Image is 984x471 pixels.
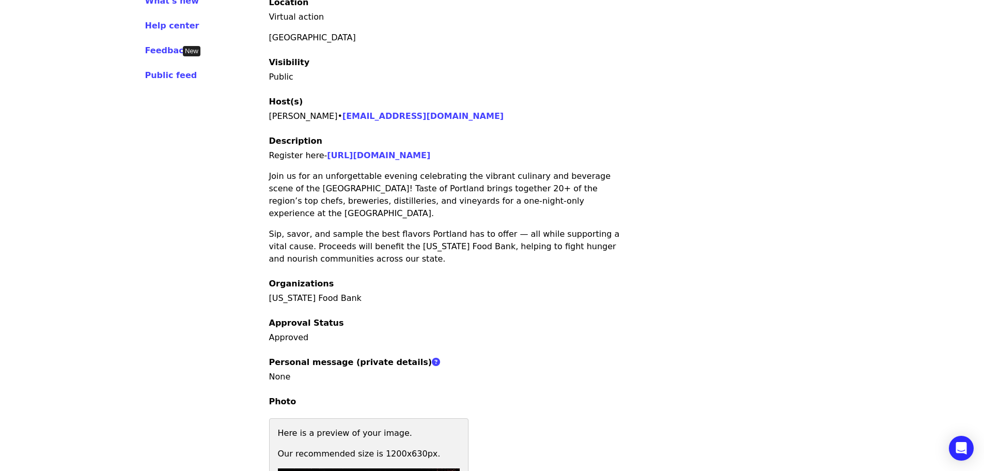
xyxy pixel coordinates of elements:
i: question-circle icon [432,357,440,367]
span: Visibility [269,57,310,67]
p: Join us for an unforgettable evening celebrating the vibrant culinary and beverage scene of the [... [269,170,631,220]
span: Description [269,136,322,146]
a: [URL][DOMAIN_NAME] [327,150,430,160]
span: Host(s) [269,97,303,107]
p: Register here- [269,149,631,162]
a: Help center [145,20,244,32]
span: Photo [269,397,296,406]
span: Organizations [269,279,334,288]
div: Open Intercom Messenger [949,436,974,461]
span: [PERSON_NAME] • [269,111,504,121]
span: Public feed [145,70,197,80]
div: [GEOGRAPHIC_DATA] [269,32,852,44]
div: None [269,371,852,383]
span: Personal message (private details) [269,357,446,367]
p: Public [269,71,852,83]
div: [US_STATE] Food Bank [269,292,852,305]
span: Approval Status [269,318,344,328]
a: [EMAIL_ADDRESS][DOMAIN_NAME] [342,111,504,121]
p: Approved [269,331,852,344]
div: Tooltip anchor [183,46,200,56]
button: Feedback [145,44,190,57]
span: Help center [145,21,199,31]
span: Our recommended size is 1200x630px. [278,449,441,459]
span: Here is a preview of your image. [278,428,412,438]
a: Public feed [145,69,244,82]
p: Virtual action [269,11,852,23]
p: Sip, savor, and sample the best flavors Portland has to offer — all while supporting a vital caus... [269,228,631,265]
